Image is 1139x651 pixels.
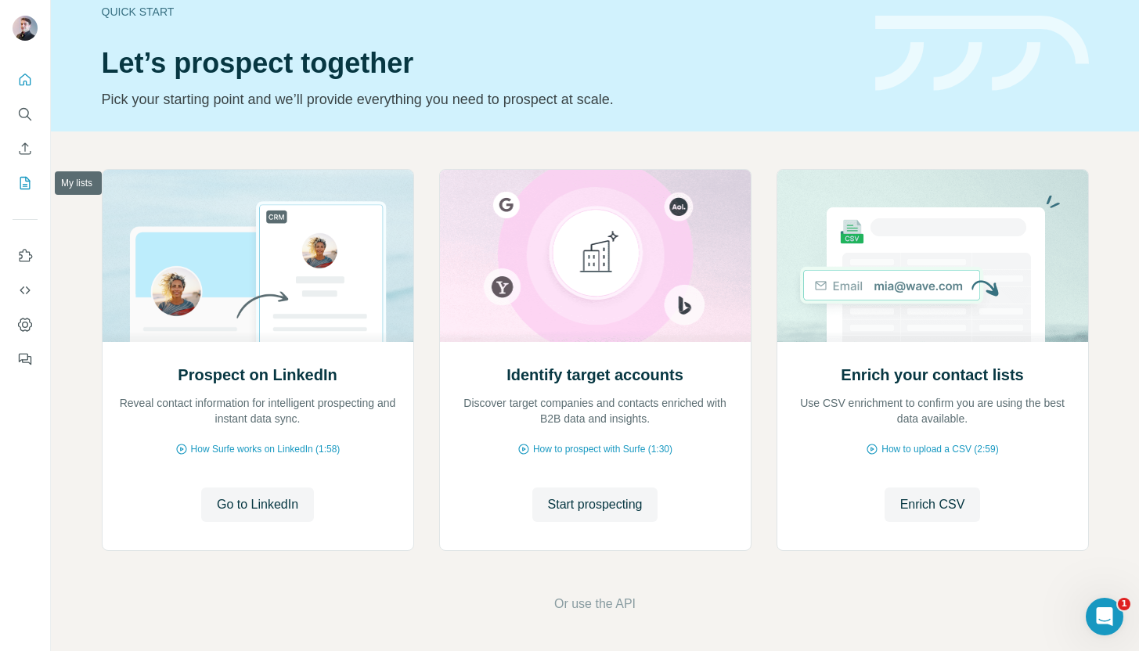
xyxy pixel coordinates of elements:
span: 1 [1118,598,1130,610]
button: My lists [13,169,38,197]
span: Enrich CSV [900,495,965,514]
div: Quick start [102,4,856,20]
p: Reveal contact information for intelligent prospecting and instant data sync. [118,395,398,426]
img: Identify target accounts [439,170,752,342]
button: Quick start [13,66,38,94]
p: Use CSV enrichment to confirm you are using the best data available. [793,395,1072,426]
h2: Enrich your contact lists [841,364,1023,386]
img: Prospect on LinkedIn [102,170,414,342]
img: Enrich your contact lists [777,170,1089,342]
h1: Let’s prospect together [102,48,856,79]
button: Dashboard [13,311,38,339]
button: Or use the API [554,595,636,613]
img: Avatar [13,16,38,41]
button: Feedback [13,345,38,373]
button: Go to LinkedIn [201,487,314,522]
button: Use Surfe on LinkedIn [13,242,38,270]
p: Discover target companies and contacts enriched with B2B data and insights. [456,395,735,426]
span: How to prospect with Surfe (1:30) [533,442,672,456]
button: Start prospecting [532,487,658,522]
button: Enrich CSV [885,487,981,522]
button: Use Surfe API [13,276,38,304]
img: banner [875,16,1089,92]
span: How to upload a CSV (2:59) [881,442,998,456]
button: Search [13,100,38,128]
iframe: Intercom live chat [1086,598,1123,635]
span: Start prospecting [548,495,643,514]
span: Go to LinkedIn [217,495,298,514]
button: Enrich CSV [13,135,38,163]
h2: Prospect on LinkedIn [178,364,337,386]
p: Pick your starting point and we’ll provide everything you need to prospect at scale. [102,88,856,110]
h2: Identify target accounts [506,364,683,386]
span: How Surfe works on LinkedIn (1:58) [191,442,341,456]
